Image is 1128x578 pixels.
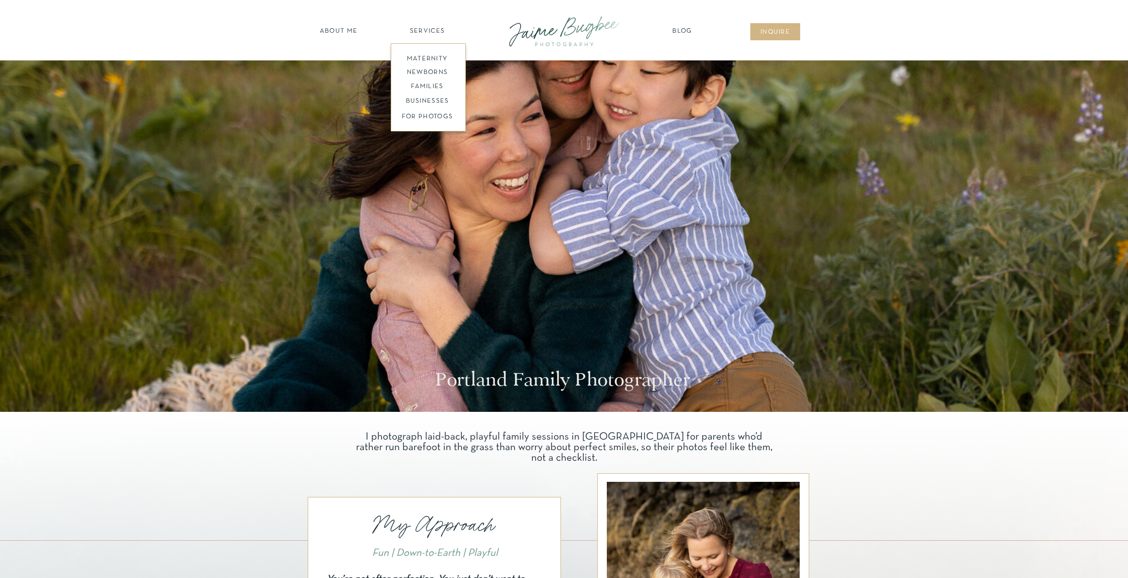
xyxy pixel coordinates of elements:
[394,54,460,61] a: maternity
[670,27,695,37] a: Blog
[352,431,775,454] p: I photograph laid-back, playful family sessions in [GEOGRAPHIC_DATA] for parents who’d rather run...
[389,112,466,122] a: FOR PHOTOGS
[389,68,466,80] a: newborns
[399,27,456,37] a: SERVICES
[317,27,361,37] a: about ME
[372,548,498,558] i: Fun | Down-to-Earth | Playful
[361,511,509,540] p: My Approach
[435,369,693,394] h1: Portland Family Photographer
[755,28,796,38] a: inqUIre
[389,97,466,106] a: BUSINESSES
[389,82,466,92] a: families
